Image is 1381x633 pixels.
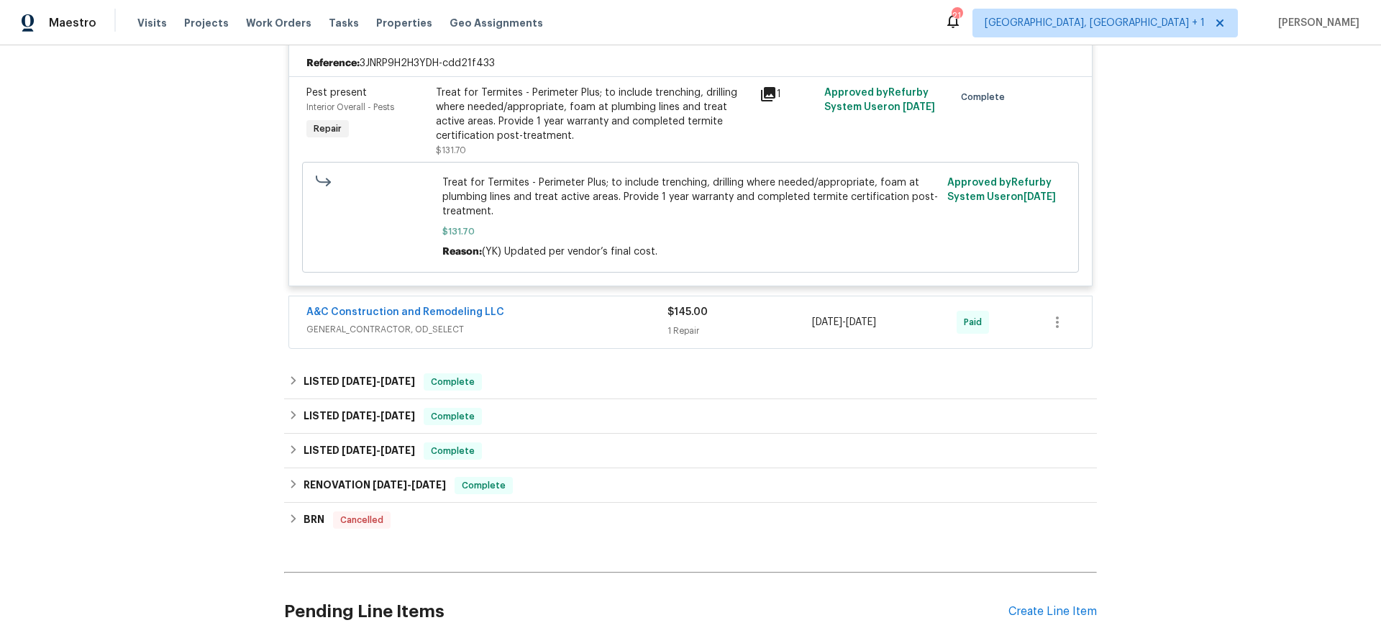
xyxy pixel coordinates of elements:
[306,56,360,70] b: Reference:
[373,480,407,490] span: [DATE]
[425,409,480,424] span: Complete
[812,317,842,327] span: [DATE]
[436,86,751,143] div: Treat for Termites - Perimeter Plus; to include trenching, drilling where needed/appropriate, foa...
[308,122,347,136] span: Repair
[1008,605,1097,619] div: Create Line Item
[436,146,466,155] span: $131.70
[824,88,935,112] span: Approved by Refurby System User on
[425,375,480,389] span: Complete
[284,399,1097,434] div: LISTED [DATE]-[DATE]Complete
[667,324,812,338] div: 1 Repair
[304,511,324,529] h6: BRN
[329,18,359,28] span: Tasks
[284,434,1097,468] div: LISTED [DATE]-[DATE]Complete
[952,9,962,23] div: 21
[342,376,415,386] span: -
[380,376,415,386] span: [DATE]
[985,16,1205,30] span: [GEOGRAPHIC_DATA], [GEOGRAPHIC_DATA] + 1
[947,178,1056,202] span: Approved by Refurby System User on
[442,176,939,219] span: Treat for Termites - Perimeter Plus; to include trenching, drilling where needed/appropriate, foa...
[342,445,415,455] span: -
[846,317,876,327] span: [DATE]
[49,16,96,30] span: Maestro
[964,315,988,329] span: Paid
[284,503,1097,537] div: BRN Cancelled
[137,16,167,30] span: Visits
[380,445,415,455] span: [DATE]
[342,376,376,386] span: [DATE]
[284,468,1097,503] div: RENOVATION [DATE]-[DATE]Complete
[334,513,389,527] span: Cancelled
[184,16,229,30] span: Projects
[304,373,415,391] h6: LISTED
[373,480,446,490] span: -
[442,247,482,257] span: Reason:
[961,90,1011,104] span: Complete
[903,102,935,112] span: [DATE]
[342,411,376,421] span: [DATE]
[760,86,816,103] div: 1
[306,307,504,317] a: A&C Construction and Remodeling LLC
[376,16,432,30] span: Properties
[482,247,657,257] span: (YK) Updated per vendor’s final cost.
[425,444,480,458] span: Complete
[380,411,415,421] span: [DATE]
[812,315,876,329] span: -
[304,442,415,460] h6: LISTED
[342,445,376,455] span: [DATE]
[442,224,939,239] span: $131.70
[1272,16,1359,30] span: [PERSON_NAME]
[306,322,667,337] span: GENERAL_CONTRACTOR, OD_SELECT
[306,103,394,111] span: Interior Overall - Pests
[450,16,543,30] span: Geo Assignments
[411,480,446,490] span: [DATE]
[306,88,367,98] span: Pest present
[342,411,415,421] span: -
[1024,192,1056,202] span: [DATE]
[667,307,708,317] span: $145.00
[304,408,415,425] h6: LISTED
[304,477,446,494] h6: RENOVATION
[246,16,311,30] span: Work Orders
[456,478,511,493] span: Complete
[289,50,1092,76] div: 3JNRP9H2H3YDH-cdd21f433
[284,365,1097,399] div: LISTED [DATE]-[DATE]Complete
